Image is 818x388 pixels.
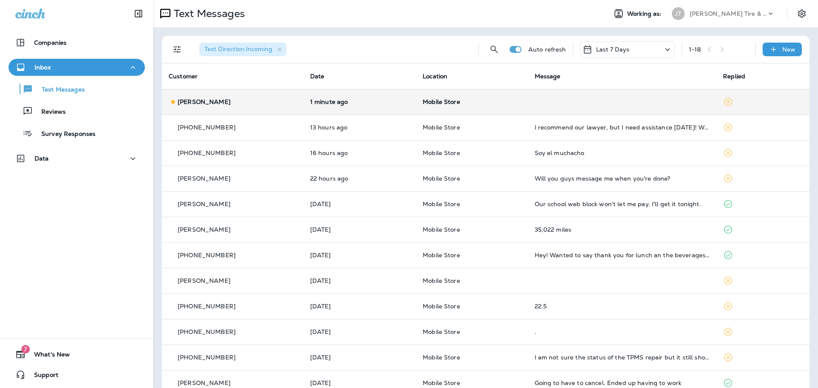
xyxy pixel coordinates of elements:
div: 35,022 miles [535,226,710,233]
span: Mobile Store [423,251,460,259]
div: 1 - 18 [689,46,701,53]
span: 7 [21,345,30,354]
span: What's New [26,351,70,361]
p: Aug 21, 2025 02:25 PM [310,252,409,259]
button: Reviews [9,102,145,120]
span: Mobile Store [423,328,460,336]
p: Data [35,155,49,162]
p: Aug 21, 2025 07:41 AM [310,277,409,284]
span: Working as: [627,10,663,17]
span: Location [423,72,447,80]
div: Text Direction:Incoming [199,43,286,56]
div: Going to have to cancel. Ended up having to work [535,379,710,386]
button: Text Messages [9,80,145,98]
button: Collapse Sidebar [127,5,150,22]
div: . [535,328,710,335]
span: Message [535,72,561,80]
button: Survey Responses [9,124,145,142]
p: [PHONE_NUMBER] [178,124,236,131]
p: [PHONE_NUMBER] [178,303,236,310]
p: [PHONE_NUMBER] [178,354,236,361]
button: Data [9,150,145,167]
p: [PERSON_NAME] [178,175,230,182]
div: Will you guys message me when you're done? [535,175,710,182]
button: Companies [9,34,145,51]
p: Text Messages [170,7,245,20]
p: Aug 26, 2025 06:42 PM [310,124,409,131]
p: Companies [34,39,66,46]
button: Filters [169,41,186,58]
span: Mobile Store [423,200,460,208]
button: Search Messages [486,41,503,58]
p: [PHONE_NUMBER] [178,149,236,156]
div: I recommend our lawyer, but I need assistance today! We live in Michigan! We need to get there, p... [535,124,710,131]
span: Mobile Store [423,175,460,182]
p: Aug 18, 2025 09:18 AM [310,303,409,310]
span: Mobile Store [423,277,460,285]
button: 7What's New [9,346,145,363]
span: Mobile Store [423,302,460,310]
div: Soy el muchacho [535,149,710,156]
div: 22.5 [535,303,710,310]
p: Reviews [33,108,66,116]
p: Aug 26, 2025 10:19 AM [310,175,409,182]
p: Survey Responses [33,130,95,138]
div: Our school web block won't let me pay. I'll get it tonight. [535,201,710,207]
div: JT [672,7,685,20]
span: Customer [169,72,198,80]
span: Support [26,371,58,382]
span: Mobile Store [423,379,460,387]
span: Date [310,72,325,80]
button: Settings [794,6,809,21]
p: [PERSON_NAME] [178,98,230,105]
p: [PERSON_NAME] [178,201,230,207]
p: [PERSON_NAME] [178,226,230,233]
p: Text Messages [33,86,85,94]
p: New [782,46,795,53]
button: Support [9,366,145,383]
p: Aug 26, 2025 03:51 PM [310,149,409,156]
span: Replied [723,72,745,80]
span: Text Direction : Incoming [204,45,272,53]
p: Aug 15, 2025 01:33 PM [310,328,409,335]
p: Inbox [35,64,51,71]
p: Aug 22, 2025 11:31 AM [310,226,409,233]
span: Mobile Store [423,354,460,361]
p: Aug 27, 2025 08:21 AM [310,98,409,105]
div: Hey! Wanted to say thank you for lunch an the beverages! Appreciate it! [535,252,710,259]
p: Last 7 Days [596,46,630,53]
p: Aug 13, 2025 07:59 AM [310,379,409,386]
p: [PHONE_NUMBER] [178,328,236,335]
span: Mobile Store [423,149,460,157]
span: Mobile Store [423,98,460,106]
span: Mobile Store [423,124,460,131]
p: [PERSON_NAME] Tire & Auto [690,10,766,17]
span: Mobile Store [423,226,460,233]
p: [PERSON_NAME] [178,277,230,284]
button: Inbox [9,59,145,76]
p: [PERSON_NAME] [178,379,230,386]
p: Auto refresh [528,46,566,53]
p: [PHONE_NUMBER] [178,252,236,259]
p: Aug 25, 2025 02:32 PM [310,201,409,207]
p: Aug 15, 2025 10:20 AM [310,354,409,361]
div: I am not sure the status of the TPMS repair but it still shows an error and the same tire is not ... [535,354,710,361]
